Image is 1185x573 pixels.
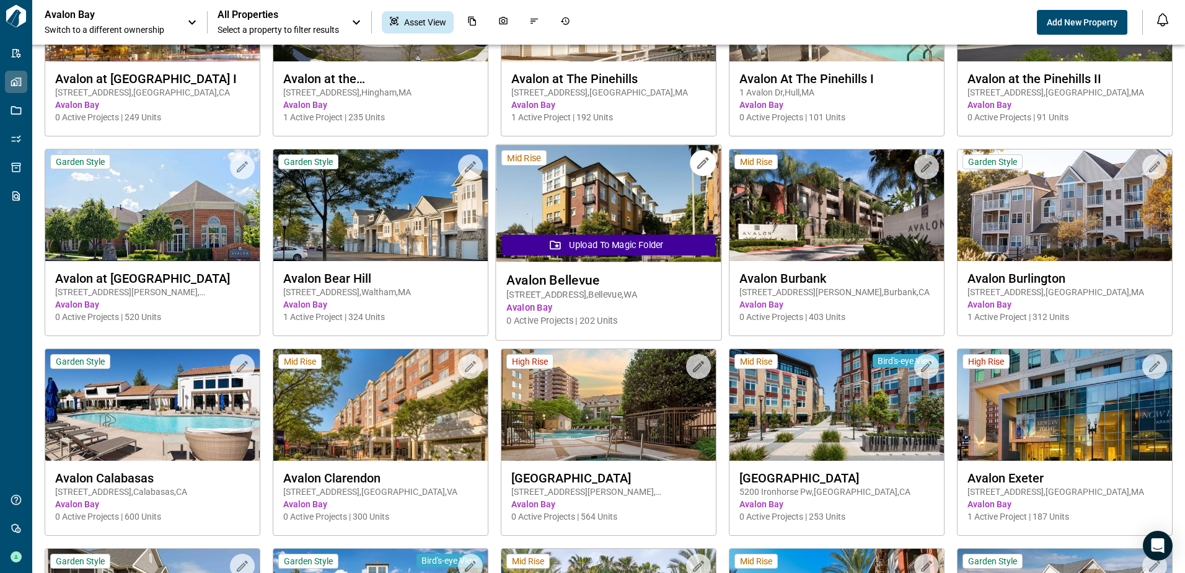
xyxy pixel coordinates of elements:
[739,111,934,123] span: 0 Active Projects | 101 Units
[55,298,250,311] span: Avalon Bay
[878,355,934,366] span: Bird's-eye View
[273,149,488,261] img: property-asset
[967,111,1162,123] span: 0 Active Projects | 91 Units
[1037,10,1127,35] button: Add New Property
[967,99,1162,111] span: Avalon Bay
[967,298,1162,311] span: Avalon Bay
[283,99,478,111] span: Avalon Bay
[56,356,105,367] span: Garden Style
[729,149,944,261] img: property-asset
[56,556,105,567] span: Garden Style
[739,271,934,286] span: Avalon Burbank
[967,271,1162,286] span: Avalon Burlington
[1143,531,1173,561] div: Open Intercom Messenger
[511,471,706,486] span: [GEOGRAPHIC_DATA]
[967,486,1162,498] span: [STREET_ADDRESS] , [GEOGRAPHIC_DATA] , MA
[958,149,1172,261] img: property-asset
[496,145,721,262] img: property-asset
[968,556,1017,567] span: Garden Style
[739,71,934,86] span: Avalon At The Pinehills I
[967,286,1162,298] span: [STREET_ADDRESS] , [GEOGRAPHIC_DATA] , MA
[284,156,333,167] span: Garden Style
[55,311,250,323] span: 0 Active Projects | 520 Units
[45,9,156,21] p: Avalon Bay
[283,510,478,523] span: 0 Active Projects | 300 Units
[512,556,544,567] span: Mid Rise
[502,234,715,255] button: Upload to Magic Folder
[283,71,478,86] span: Avalon at the [GEOGRAPHIC_DATA]
[284,556,333,567] span: Garden Style
[45,24,175,36] span: Switch to a different ownership
[729,349,944,461] img: property-asset
[967,71,1162,86] span: Avalon at the Pinehills II
[283,111,478,123] span: 1 Active Project | 235 Units
[506,288,711,301] span: [STREET_ADDRESS] , Bellevue , WA
[511,111,706,123] span: 1 Active Project | 192 Units
[967,510,1162,523] span: 1 Active Project | 187 Units
[283,86,478,99] span: [STREET_ADDRESS] , Hingham , MA
[421,555,478,566] span: Bird's-eye View
[55,510,250,523] span: 0 Active Projects | 600 Units
[967,471,1162,486] span: Avalon Exeter
[739,486,934,498] span: 5200 Ironhorse Pw , [GEOGRAPHIC_DATA] , CA
[45,149,260,261] img: property-asset
[511,486,706,498] span: [STREET_ADDRESS][PERSON_NAME] , [GEOGRAPHIC_DATA] , VA
[55,86,250,99] span: [STREET_ADDRESS] , [GEOGRAPHIC_DATA] , CA
[506,301,711,314] span: Avalon Bay
[739,286,934,298] span: [STREET_ADDRESS][PERSON_NAME] , Burbank , CA
[522,11,547,33] div: Issues & Info
[968,356,1004,367] span: High Rise
[55,498,250,510] span: Avalon Bay
[283,486,478,498] span: [STREET_ADDRESS] , [GEOGRAPHIC_DATA] , VA
[740,556,772,567] span: Mid Rise
[739,510,934,523] span: 0 Active Projects | 253 Units
[55,71,250,86] span: Avalon at [GEOGRAPHIC_DATA] I
[55,486,250,498] span: [STREET_ADDRESS] , Calabasas , CA
[739,471,934,486] span: [GEOGRAPHIC_DATA]
[55,99,250,111] span: Avalon Bay
[739,86,934,99] span: 1 Avalon Dr , Hull , MA
[491,11,516,33] div: Photos
[1047,16,1117,29] span: Add New Property
[507,152,541,164] span: Mid Rise
[283,498,478,510] span: Avalon Bay
[404,16,446,29] span: Asset View
[501,349,716,461] img: property-asset
[55,111,250,123] span: 0 Active Projects | 249 Units
[740,156,772,167] span: Mid Rise
[739,99,934,111] span: Avalon Bay
[45,349,260,461] img: property-asset
[967,86,1162,99] span: [STREET_ADDRESS] , [GEOGRAPHIC_DATA] , MA
[967,498,1162,510] span: Avalon Bay
[55,471,250,486] span: Avalon Calabasas
[1153,10,1173,30] button: Open notification feed
[511,86,706,99] span: [STREET_ADDRESS] , [GEOGRAPHIC_DATA] , MA
[284,356,316,367] span: Mid Rise
[968,156,1017,167] span: Garden Style
[511,71,706,86] span: Avalon at The Pinehills
[740,356,772,367] span: Mid Rise
[511,498,706,510] span: Avalon Bay
[511,99,706,111] span: Avalon Bay
[283,271,478,286] span: Avalon Bear Hill
[56,156,105,167] span: Garden Style
[55,286,250,298] span: [STREET_ADDRESS][PERSON_NAME] , [GEOGRAPHIC_DATA] , MD
[739,311,934,323] span: 0 Active Projects | 403 Units
[382,11,454,33] div: Asset View
[958,349,1172,461] img: property-asset
[283,298,478,311] span: Avalon Bay
[55,271,250,286] span: Avalon at [GEOGRAPHIC_DATA]
[553,11,578,33] div: Job History
[511,510,706,523] span: 0 Active Projects | 564 Units
[283,286,478,298] span: [STREET_ADDRESS] , Waltham , MA
[512,356,548,367] span: High Rise
[283,471,478,486] span: Avalon Clarendon
[273,349,488,461] img: property-asset
[739,298,934,311] span: Avalon Bay
[506,314,711,327] span: 0 Active Projects | 202 Units
[218,9,339,21] span: All Properties
[218,24,339,36] span: Select a property to filter results
[739,498,934,510] span: Avalon Bay
[460,11,485,33] div: Documents
[967,311,1162,323] span: 1 Active Project | 312 Units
